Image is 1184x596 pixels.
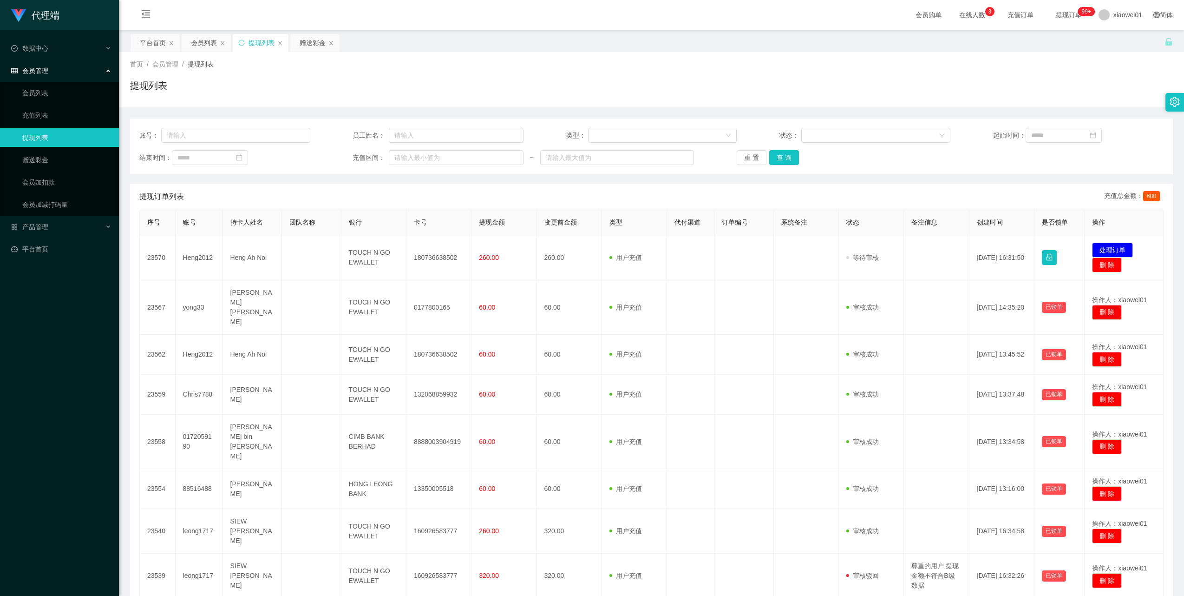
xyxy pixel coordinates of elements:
[737,150,766,165] button: 重 置
[191,34,217,52] div: 会员列表
[939,132,945,139] i: 图标: down
[230,219,263,226] span: 持卡人姓名
[609,572,642,579] span: 用户充值
[140,375,176,415] td: 23559
[1042,389,1066,400] button: 已锁单
[289,219,315,226] span: 团队名称
[140,469,176,509] td: 23554
[609,485,642,492] span: 用户充值
[1092,573,1122,588] button: 删 除
[176,509,223,554] td: leong1717
[223,469,282,509] td: [PERSON_NAME]
[988,7,991,16] p: 3
[277,40,283,46] i: 图标: close
[955,12,990,18] span: 在线人数
[11,67,48,74] span: 会员管理
[22,84,111,102] a: 会员列表
[969,335,1034,375] td: [DATE] 13:45:52
[176,335,223,375] td: Heng2012
[1092,258,1122,272] button: 删 除
[11,240,111,258] a: 图标: dashboard平台首页
[985,7,994,16] sup: 3
[140,280,176,335] td: 23567
[1042,526,1066,537] button: 已锁单
[846,438,879,445] span: 审核成功
[1042,349,1066,360] button: 已锁单
[139,131,161,140] span: 账号：
[147,219,160,226] span: 序号
[969,415,1034,469] td: [DATE] 13:34:58
[566,131,588,140] span: 类型：
[11,11,59,19] a: 代理端
[1042,219,1068,226] span: 是否锁单
[722,219,748,226] span: 订单编号
[353,153,388,163] span: 充值区间：
[341,335,406,375] td: TOUCH N GO EWALLET
[1092,383,1147,391] span: 操作人：xiaowei01
[479,391,495,398] span: 60.00
[223,280,282,335] td: [PERSON_NAME] [PERSON_NAME]
[1092,529,1122,543] button: 删 除
[176,375,223,415] td: Chris7788
[537,509,602,554] td: 320.00
[176,280,223,335] td: yong33
[1092,430,1147,438] span: 操作人：xiaowei01
[22,151,111,169] a: 赠送彩金
[993,131,1026,140] span: 起始时间：
[609,438,642,445] span: 用户充值
[1090,132,1096,139] i: 图标: calendar
[1042,483,1066,495] button: 已锁单
[846,304,879,311] span: 审核成功
[609,351,642,358] span: 用户充值
[969,375,1034,415] td: [DATE] 13:37:48
[846,485,879,492] span: 审核成功
[674,219,700,226] span: 代付渠道
[223,415,282,469] td: [PERSON_NAME] bin [PERSON_NAME]
[140,34,166,52] div: 平台首页
[152,60,178,68] span: 会员管理
[414,219,427,226] span: 卡号
[969,469,1034,509] td: [DATE] 13:16:00
[140,509,176,554] td: 23540
[140,335,176,375] td: 23562
[1092,243,1133,258] button: 处理订单
[846,572,879,579] span: 审核驳回
[140,235,176,280] td: 23570
[609,219,622,226] span: 类型
[11,9,26,22] img: logo.9652507e.png
[11,67,18,74] i: 图标: table
[406,469,471,509] td: 13350005518
[130,79,167,93] h1: 提现列表
[328,40,334,46] i: 图标: close
[1092,392,1122,407] button: 删 除
[188,60,214,68] span: 提现列表
[1092,343,1147,351] span: 操作人：xiaowei01
[353,131,388,140] span: 员工姓名：
[147,60,149,68] span: /
[1170,97,1180,107] i: 图标: setting
[223,375,282,415] td: [PERSON_NAME]
[406,375,471,415] td: 132068859932
[1042,302,1066,313] button: 已锁单
[389,128,523,143] input: 请输入
[781,219,807,226] span: 系统备注
[609,254,642,261] span: 用户充值
[341,375,406,415] td: TOUCH N GO EWALLET
[1092,219,1105,226] span: 操作
[540,150,694,165] input: 请输入最大值为
[220,40,225,46] i: 图标: close
[182,60,184,68] span: /
[11,223,48,231] span: 产品管理
[300,34,326,52] div: 赠送彩金
[1092,564,1147,572] span: 操作人：xiaowei01
[22,128,111,147] a: 提现列表
[1092,486,1122,501] button: 删 除
[846,391,879,398] span: 审核成功
[726,132,731,139] i: 图标: down
[1042,570,1066,582] button: 已锁单
[349,219,362,226] span: 银行
[389,150,523,165] input: 请输入最小值为
[1092,520,1147,527] span: 操作人：xiaowei01
[249,34,275,52] div: 提现列表
[406,335,471,375] td: 180736638502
